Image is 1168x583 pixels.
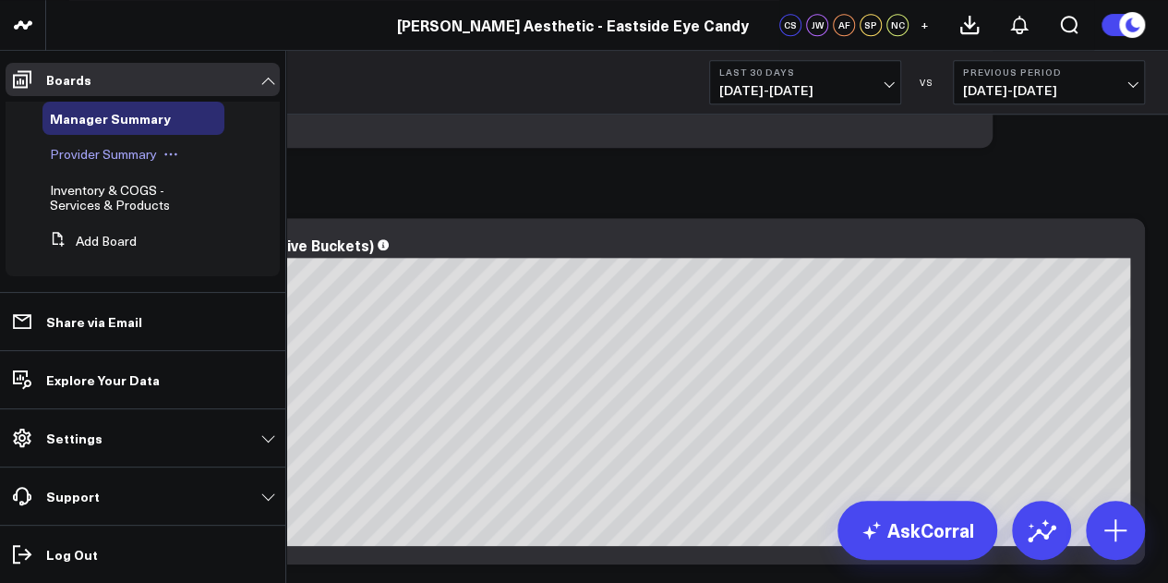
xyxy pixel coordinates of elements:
[6,538,280,571] a: Log Out
[46,314,142,329] p: Share via Email
[806,14,828,36] div: JW
[50,109,171,128] span: Manager Summary
[886,14,909,36] div: NC
[953,60,1145,104] button: Previous Period[DATE]-[DATE]
[397,15,749,35] a: [PERSON_NAME] Aesthetic - Eastside Eye Candy
[910,77,944,88] div: VS
[50,147,157,162] a: Provider Summary
[719,83,891,98] span: [DATE] - [DATE]
[837,501,997,560] a: AskCorral
[50,183,206,213] a: Inventory & COGS - Services & Products
[46,72,91,87] p: Boards
[42,225,137,258] button: Add Board
[50,145,157,163] span: Provider Summary
[50,181,170,213] span: Inventory & COGS - Services & Products
[963,67,1135,78] b: Previous Period
[963,83,1135,98] span: [DATE] - [DATE]
[833,14,855,36] div: AF
[913,14,935,36] button: +
[779,14,801,36] div: CS
[709,60,901,104] button: Last 30 Days[DATE]-[DATE]
[719,67,891,78] b: Last 30 Days
[46,372,160,387] p: Explore Your Data
[860,14,882,36] div: SP
[46,547,98,562] p: Log Out
[50,111,171,126] a: Manager Summary
[46,431,102,445] p: Settings
[921,18,929,31] span: +
[46,489,100,504] p: Support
